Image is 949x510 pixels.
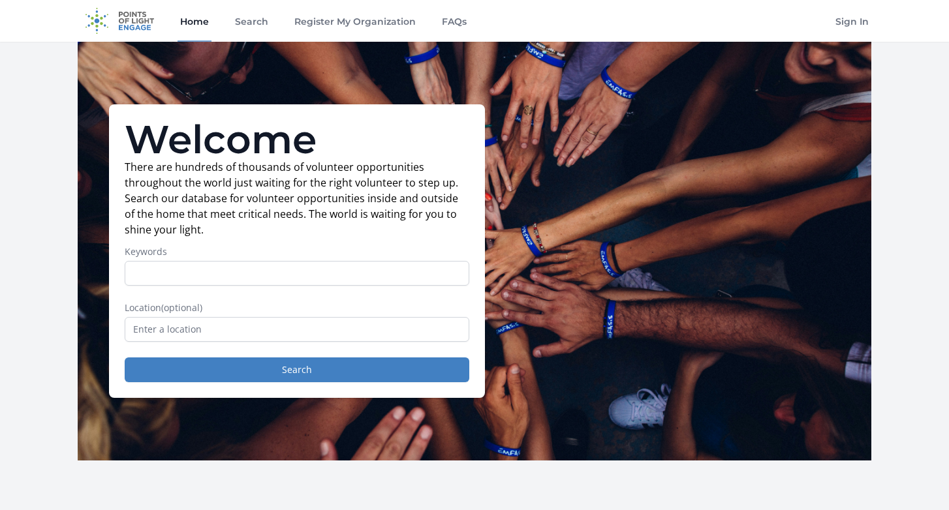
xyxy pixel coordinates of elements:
label: Location [125,301,469,314]
input: Enter a location [125,317,469,342]
label: Keywords [125,245,469,258]
button: Search [125,357,469,382]
h1: Welcome [125,120,469,159]
span: (optional) [161,301,202,314]
p: There are hundreds of thousands of volunteer opportunities throughout the world just waiting for ... [125,159,469,237]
